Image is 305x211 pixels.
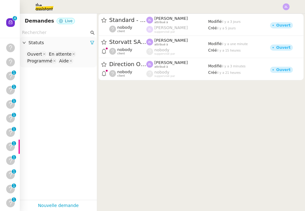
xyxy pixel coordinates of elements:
span: suppervisé par [154,74,175,78]
img: svg [146,17,153,23]
p: 1 [13,70,15,76]
span: attribué à [154,65,168,69]
app-user-label: attribué à [146,38,208,46]
span: Storvatt SAV has submitted a new ticket [109,39,146,45]
span: Direction Opérations vous a mentionné sur le ticket [##3467##] ORSIN HOLDINGS [109,61,146,67]
nz-badge-sup: 1 [12,155,16,159]
p: 1 [13,197,15,203]
nz-page-header-title: Demandes [25,17,54,25]
app-user-label: suppervisé par [146,48,208,56]
app-user-label: attribué à [146,16,208,24]
span: il y a 5 jours [217,27,236,30]
div: Statuts [20,37,97,49]
p: 1 [13,99,15,104]
span: nobody [117,25,132,30]
span: Créé [208,48,217,53]
nz-select-item: En attente [47,51,76,57]
p: 1 [13,169,15,175]
div: Ouvert [276,46,290,49]
span: [PERSON_NAME] [154,60,188,65]
span: il y a 3 jours [222,20,241,23]
div: Ouvert [27,51,42,57]
img: svg [146,39,153,45]
span: client [117,52,125,55]
nz-badge-sup: 1 [12,70,16,75]
span: Créé [208,26,217,30]
img: svg [146,61,153,68]
nz-badge-sup: 1 [12,99,16,103]
input: Rechercher [22,29,89,36]
nz-badge-sup: 1 [12,127,16,131]
span: il y a une minute [222,42,248,46]
nz-select-item: Programmé [26,58,57,64]
p: 4 [14,16,16,22]
p: 1 [13,155,15,161]
img: svg [146,26,153,33]
span: attribué à [154,21,168,24]
span: nobody [154,70,169,74]
nz-badge-sup: 1 [12,197,16,202]
span: Créé [208,70,217,75]
span: [PERSON_NAME] [154,25,188,30]
div: Ouvert [276,68,290,72]
p: 1 [13,127,15,133]
span: [PERSON_NAME] [154,16,188,21]
span: client [117,74,125,78]
span: Live [65,19,73,23]
span: il y a 3 minutes [222,65,246,68]
div: Programmé [27,58,52,64]
p: 1 [13,184,15,189]
app-user-label: suppervisé par [146,70,208,78]
nz-badge-sup: 4 [13,16,17,20]
span: nobody [154,48,169,52]
span: Modifié [208,64,222,68]
nz-badge-sup: 1 [12,184,16,188]
span: suppervisé par [154,52,175,56]
span: il y a 15 heures [217,49,241,52]
p: 1 [13,85,15,90]
div: Aide [59,58,69,64]
span: il y a 21 heures [217,71,241,74]
nz-select-item: Ouvert [26,51,47,57]
p: 1 [13,141,15,147]
img: svg [283,3,290,10]
span: attribué à [154,43,168,46]
span: Modifié [208,19,222,24]
nz-badge-sup: 1 [12,85,16,89]
p: 1 [13,113,15,118]
nz-badge-sup: 1 [12,141,16,146]
app-user-label: attribué à [146,60,208,68]
span: suppervisé par [154,30,175,34]
span: Standard - Gestion des appels entrants - octobre 2025 [109,17,146,23]
app-user-label: suppervisé par [146,25,208,33]
div: En attente [49,51,71,57]
span: nobody [117,70,132,74]
span: Statuts [28,39,90,46]
nz-select-item: Aide [58,58,73,64]
span: [PERSON_NAME] [154,38,188,43]
app-user-detailed-label: client [109,25,146,33]
div: Ouvert [276,23,290,27]
nz-badge-sup: 1 [12,113,16,117]
span: nobody [117,47,132,52]
span: Modifié [208,42,222,46]
app-user-detailed-label: client [109,47,146,55]
app-user-detailed-label: client [109,70,146,78]
nz-badge-sup: 1 [12,169,16,174]
span: client [117,30,125,33]
a: Nouvelle demande [38,202,79,209]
